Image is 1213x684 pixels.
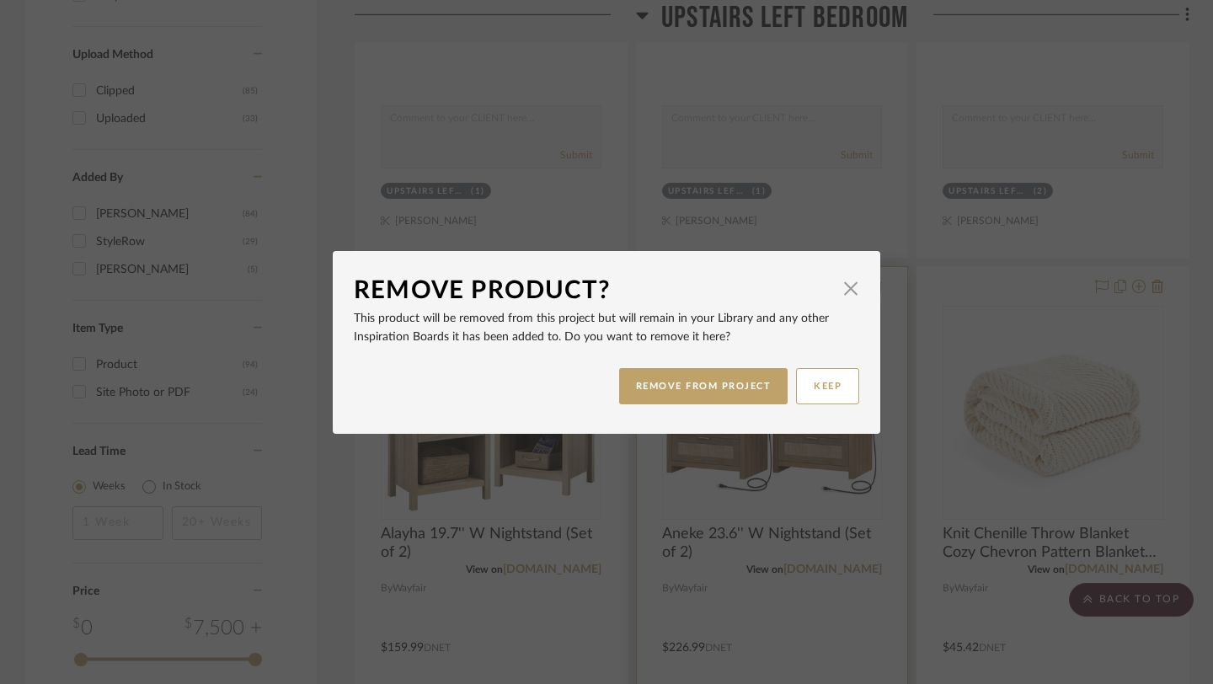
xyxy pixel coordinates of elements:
button: REMOVE FROM PROJECT [619,368,788,404]
dialog-header: Remove Product? [354,272,859,309]
button: Close [834,272,868,306]
p: This product will be removed from this project but will remain in your Library and any other Insp... [354,309,859,346]
div: Remove Product? [354,272,834,309]
button: KEEP [796,368,859,404]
